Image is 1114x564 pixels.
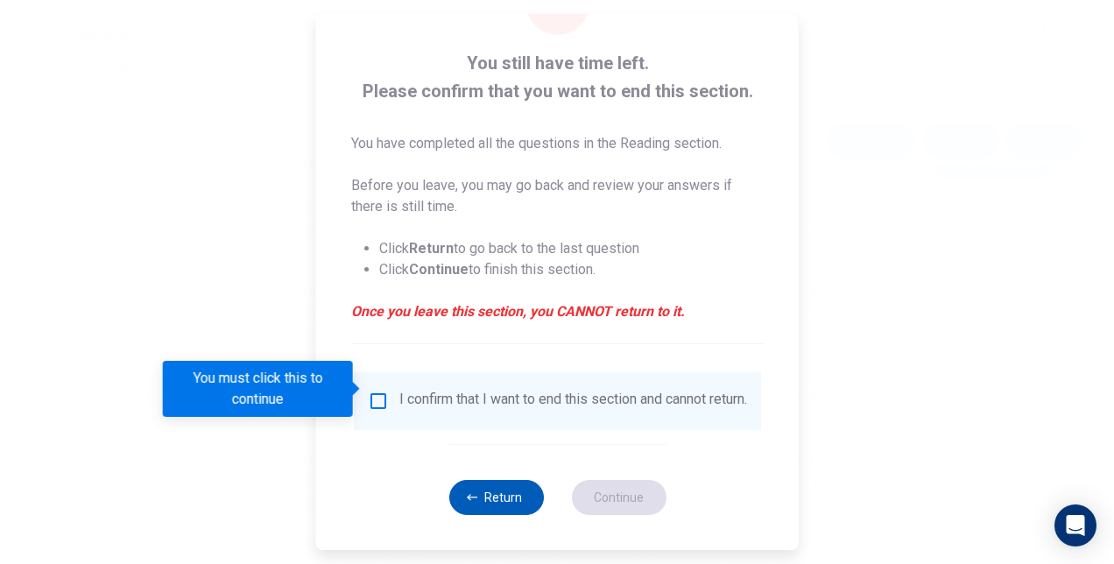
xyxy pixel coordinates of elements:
[379,259,764,280] li: Click to finish this section.
[351,133,764,154] p: You have completed all the questions in the Reading section.
[379,238,764,259] li: Click to go back to the last question
[448,480,543,515] button: Return
[409,240,454,257] strong: Return
[571,480,666,515] button: Continue
[351,49,764,105] span: You still have time left. Please confirm that you want to end this section.
[399,391,747,412] div: I confirm that I want to end this section and cannot return.
[409,261,469,278] strong: Continue
[351,301,764,322] em: Once you leave this section, you CANNOT return to it.
[163,361,353,417] div: You must click this to continue
[368,391,389,412] span: You must click this to continue
[351,175,764,217] p: Before you leave, you may go back and review your answers if there is still time.
[1054,504,1096,546] div: Open Intercom Messenger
